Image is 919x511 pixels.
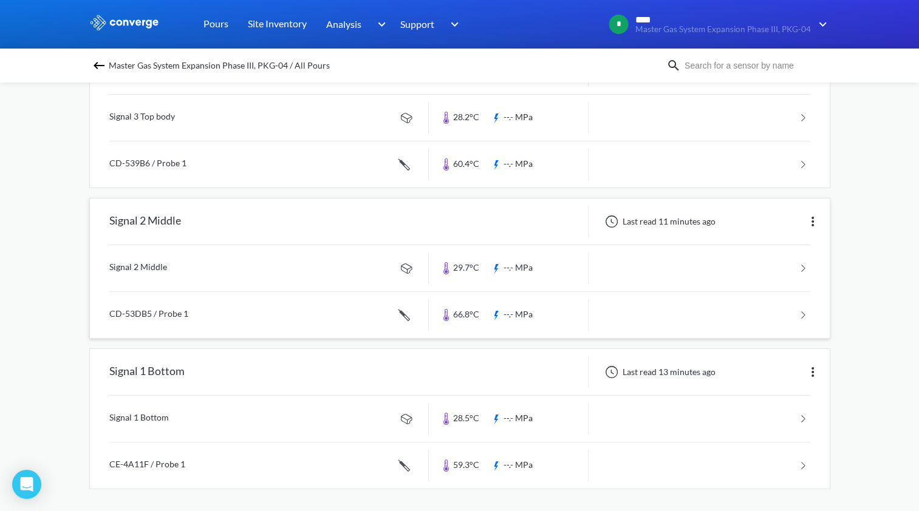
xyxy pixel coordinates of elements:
div: Signal 2 Middle [109,206,181,237]
div: Last read 11 minutes ago [598,214,719,229]
img: more.svg [805,365,820,379]
img: downArrow.svg [369,17,389,32]
span: Analysis [326,16,361,32]
span: Support [400,16,434,32]
img: downArrow.svg [811,17,830,32]
div: Last read 13 minutes ago [598,365,719,379]
div: Signal 1 Bottom [109,356,185,388]
span: Master Gas System Expansion Phase III, PKG-04 / All Pours [109,57,330,74]
img: backspace.svg [92,58,106,73]
img: downArrow.svg [443,17,462,32]
input: Search for a sensor by name [681,59,828,72]
span: Master Gas System Expansion Phase III, PKG-04 [635,25,811,34]
img: more.svg [805,214,820,229]
img: logo_ewhite.svg [89,15,160,30]
div: Open Intercom Messenger [12,470,41,499]
img: icon-search.svg [666,58,681,73]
